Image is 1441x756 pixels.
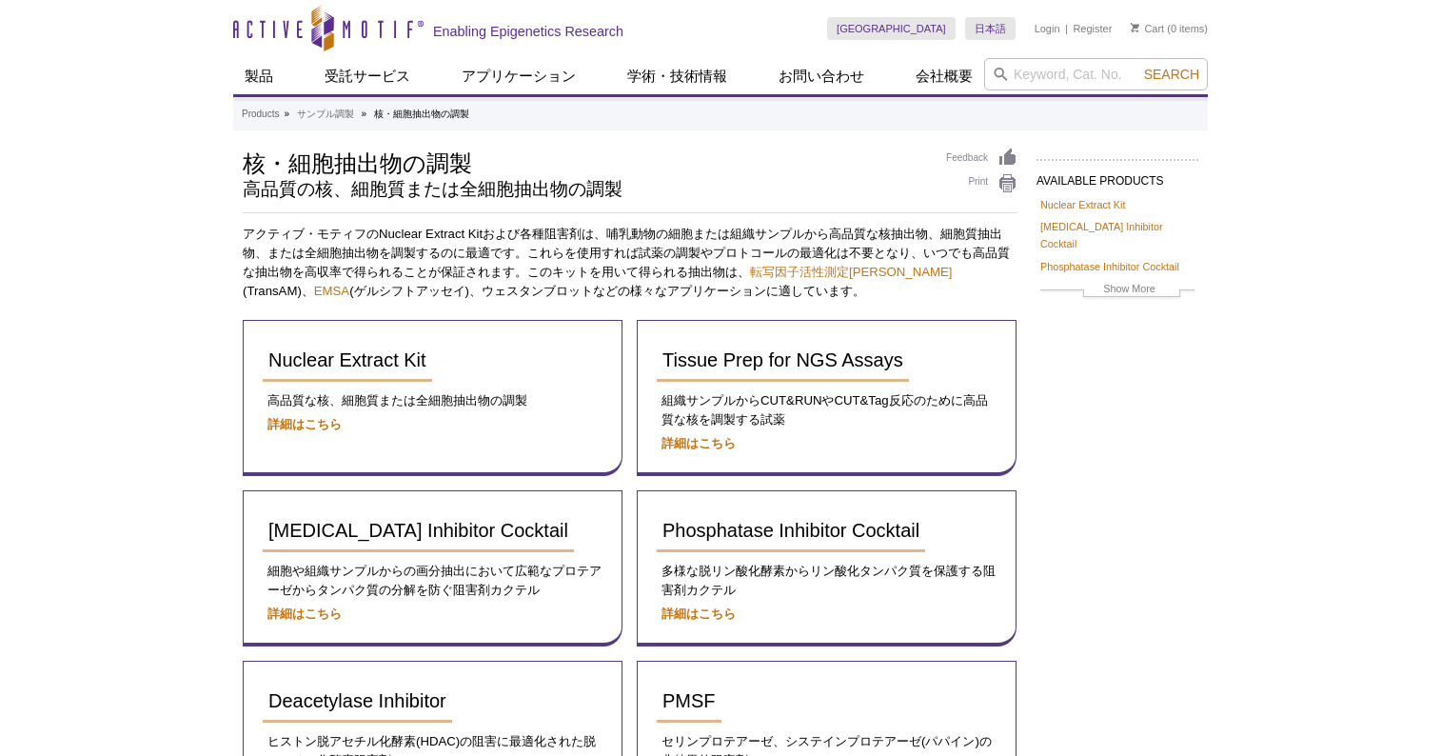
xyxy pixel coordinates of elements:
span: PMSF [662,690,716,711]
a: Print [946,173,1017,194]
a: Feedback [946,148,1017,169]
span: Deacetylase Inhibitor [268,690,446,711]
li: 核・細胞抽出物の調製 [374,109,469,119]
img: Your Cart [1131,23,1139,32]
a: Products [242,106,279,123]
a: 詳細はこちら [661,436,736,450]
a: Cart [1131,22,1164,35]
h2: 高品質の核、細胞質または全細胞抽出物の調製 [243,181,927,198]
span: Tissue Prep for NGS Assays [662,349,903,370]
h2: AVAILABLE PRODUCTS [1036,159,1198,193]
a: Register [1073,22,1112,35]
span: Phosphatase Inhibitor Cocktail [662,520,919,541]
a: [MEDICAL_DATA] Inhibitor Cocktail [1040,218,1194,252]
p: 多様な脱リン酸化酵素からリン酸化タンパク質を保護する阻害剤カクテル [657,562,997,600]
a: アプリケーション [450,58,587,94]
a: 製品 [233,58,285,94]
a: PMSF [657,681,721,723]
a: Nuclear Extract Kit [263,340,432,382]
li: (0 items) [1131,17,1208,40]
a: Login [1035,22,1060,35]
input: Keyword, Cat. No. [984,58,1208,90]
a: Deacetylase Inhibitor [263,681,452,723]
a: Phosphatase Inhibitor Cocktail [657,510,925,552]
a: [GEOGRAPHIC_DATA] [827,17,956,40]
h2: Enabling Epigenetics Research [433,23,623,40]
span: Search [1144,67,1199,82]
a: EMSA [314,284,349,298]
li: | [1065,17,1068,40]
a: 詳細はこちら [267,417,342,431]
span: [MEDICAL_DATA] Inhibitor Cocktail [268,520,568,541]
a: 会社概要 [904,58,984,94]
p: 細胞や組織サンプルからの画分抽出において広範なプロテアーゼからタンパク質の分解を防ぐ阻害剤カクテル [263,562,602,600]
a: Tissue Prep for NGS Assays [657,340,909,382]
p: アクティブ・モティフのNuclear Extract Kitおよび各種阻害剤は、哺乳動物の細胞または組織サンプルから高品質な核抽出物、細胞質抽出物、または全細胞抽出物を調製するのに最適です。これ... [243,225,1017,301]
a: Show More [1040,280,1194,302]
a: 受託サービス [313,58,422,94]
p: 高品質な核、細胞質または全細胞抽出物の調製 [263,391,602,410]
a: [MEDICAL_DATA] Inhibitor Cocktail [263,510,574,552]
li: » [284,109,289,119]
h1: 核・細胞抽出物の調製 [243,148,927,176]
a: 詳細はこちら [267,607,342,621]
a: サンプル調製 [297,106,354,123]
a: Nuclear Extract Kit [1040,196,1125,213]
a: 学術・技術情報 [616,58,739,94]
a: 日本語 [965,17,1016,40]
li: » [362,109,367,119]
span: Nuclear Extract Kit [268,349,426,370]
a: 詳細はこちら [661,607,736,621]
button: Search [1138,66,1205,83]
p: 組織サンプルからCUT&RUNやCUT&Tag反応のために高品質な核を調製する試薬 [657,391,997,429]
a: お問い合わせ [767,58,876,94]
a: 転写因子活性測定[PERSON_NAME] [750,265,952,279]
a: Phosphatase Inhibitor Cocktail [1040,258,1179,275]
